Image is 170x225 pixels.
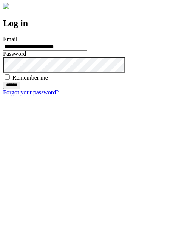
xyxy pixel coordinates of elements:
h2: Log in [3,18,167,28]
img: logo-4e3dc11c47720685a147b03b5a06dd966a58ff35d612b21f08c02c0306f2b779.png [3,3,9,9]
label: Password [3,51,26,57]
label: Email [3,36,17,42]
label: Remember me [12,74,48,81]
a: Forgot your password? [3,89,59,96]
